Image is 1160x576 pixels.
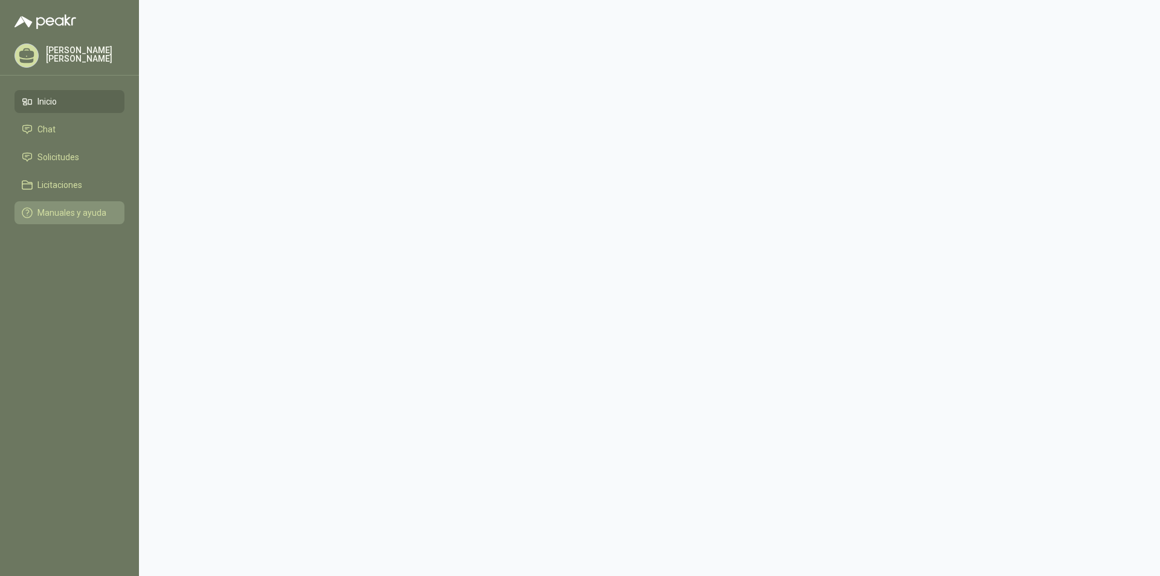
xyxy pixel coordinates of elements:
[14,15,76,29] img: Logo peakr
[14,90,124,113] a: Inicio
[14,118,124,141] a: Chat
[14,146,124,169] a: Solicitudes
[37,123,56,136] span: Chat
[37,150,79,164] span: Solicitudes
[37,178,82,192] span: Licitaciones
[14,201,124,224] a: Manuales y ayuda
[37,95,57,108] span: Inicio
[46,46,124,63] p: [PERSON_NAME] [PERSON_NAME]
[14,173,124,196] a: Licitaciones
[37,206,106,219] span: Manuales y ayuda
